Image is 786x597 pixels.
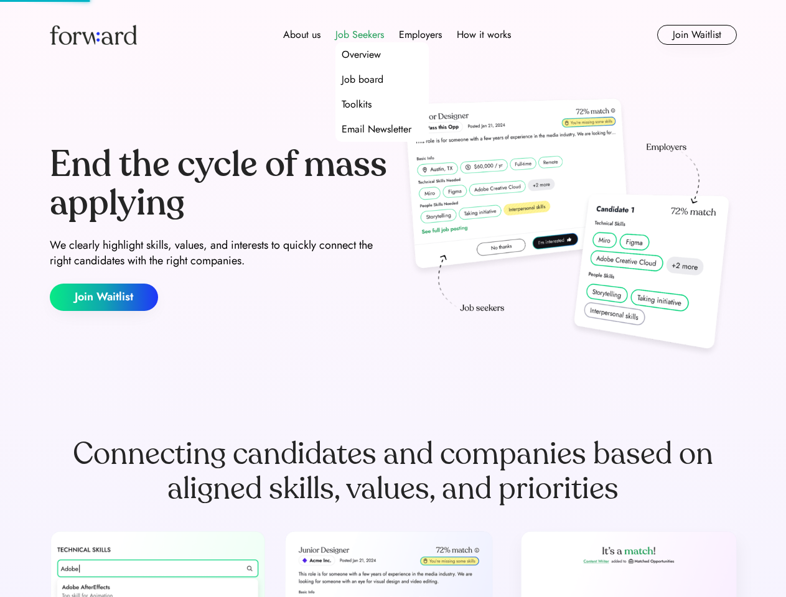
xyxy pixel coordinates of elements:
[342,97,372,112] div: Toolkits
[50,437,737,506] div: Connecting candidates and companies based on aligned skills, values, and priorities
[342,72,383,87] div: Job board
[335,27,384,42] div: Job Seekers
[283,27,320,42] div: About us
[342,122,411,137] div: Email Newsletter
[50,25,137,45] img: Forward logo
[657,25,737,45] button: Join Waitlist
[50,238,388,269] div: We clearly highlight skills, values, and interests to quickly connect the right candidates with t...
[342,47,381,62] div: Overview
[457,27,511,42] div: How it works
[398,95,737,362] img: hero-image.png
[50,284,158,311] button: Join Waitlist
[50,146,388,222] div: End the cycle of mass applying
[399,27,442,42] div: Employers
